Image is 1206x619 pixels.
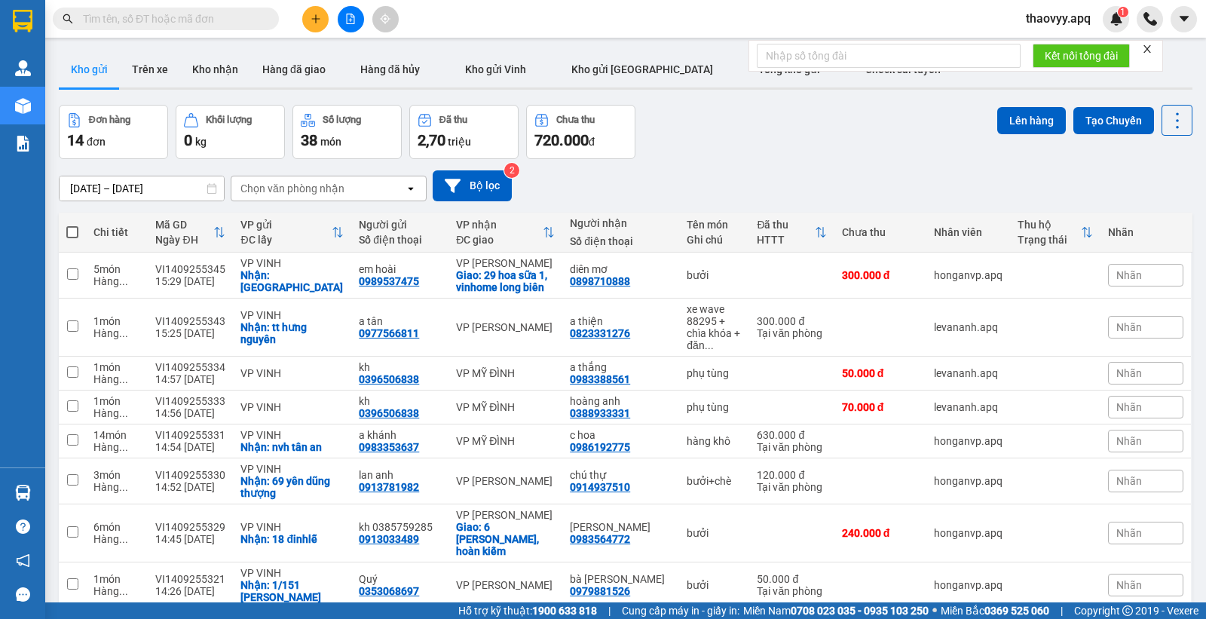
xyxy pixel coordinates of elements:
[456,234,543,246] div: ĐC giao
[448,213,562,253] th: Toggle SortBy
[1171,6,1197,32] button: caret-down
[93,481,140,493] div: Hàng thông thường
[791,605,929,617] strong: 0708 023 035 - 0935 103 250
[757,573,826,585] div: 50.000 đ
[687,527,742,539] div: bưởi
[842,527,919,539] div: 240.000 đ
[93,533,140,545] div: Hàng thông thường
[456,367,555,379] div: VP MỸ ĐÌNH
[83,11,261,27] input: Tìm tên, số ĐT hoặc mã đơn
[757,327,826,339] div: Tại văn phòng
[1122,605,1133,616] span: copyright
[240,367,344,379] div: VP VINH
[570,275,630,287] div: 0898710888
[359,234,441,246] div: Số điện thoại
[148,213,233,253] th: Toggle SortBy
[570,521,672,533] div: quỳnh trang
[405,182,417,195] svg: open
[120,51,180,87] button: Trên xe
[687,579,742,591] div: bưởi
[1143,12,1157,26] img: phone-icon
[1116,527,1142,539] span: Nhãn
[89,115,130,125] div: Đơn hàng
[570,441,630,453] div: 0986192775
[570,327,630,339] div: 0823331276
[743,602,929,619] span: Miền Nam
[570,429,672,441] div: c hoa
[155,315,225,327] div: VI1409255343
[16,519,30,534] span: question-circle
[1120,7,1125,17] span: 1
[155,373,225,385] div: 14:57 [DATE]
[456,321,555,333] div: VP [PERSON_NAME]
[93,395,140,407] div: 1 món
[15,485,31,501] img: warehouse-icon
[465,63,526,75] span: Kho gửi Vinh
[155,573,225,585] div: VI1409255321
[1118,7,1128,17] sup: 1
[240,401,344,413] div: VP VINH
[345,14,356,24] span: file-add
[93,573,140,585] div: 1 món
[59,105,168,159] button: Đơn hàng14đơn
[749,213,834,253] th: Toggle SortBy
[240,309,344,321] div: VP VINH
[757,219,814,231] div: Đã thu
[359,275,419,287] div: 0989537475
[93,263,140,275] div: 5 món
[359,469,441,481] div: lan anh
[195,136,207,148] span: kg
[93,327,140,339] div: Hàng thông thường
[570,407,630,419] div: 0388933331
[155,469,225,481] div: VI1409255330
[292,105,402,159] button: Số lượng38món
[842,269,919,281] div: 300.000 đ
[934,401,1002,413] div: levananh.apq
[302,6,329,32] button: plus
[1116,367,1142,379] span: Nhãn
[240,321,344,345] div: Nhận: tt hưng nguyên
[119,373,128,385] span: ...
[570,361,672,373] div: a thắng
[456,401,555,413] div: VP MỸ ĐÌNH
[1142,44,1152,54] span: close
[359,407,419,419] div: 0396506838
[687,367,742,379] div: phụ tùng
[360,63,420,75] span: Hàng đã hủy
[206,115,252,125] div: Khối lượng
[456,521,555,557] div: Giao: 6 quang trung, hoàn kiếm
[359,533,419,545] div: 0913033489
[1116,269,1142,281] span: Nhãn
[1061,602,1063,619] span: |
[705,339,714,351] span: ...
[570,395,672,407] div: hoàng anh
[359,327,419,339] div: 0977566811
[372,6,399,32] button: aim
[15,60,31,76] img: warehouse-icon
[63,14,73,24] span: search
[456,579,555,591] div: VP [PERSON_NAME]
[757,429,826,441] div: 630.000 đ
[570,217,672,229] div: Người nhận
[997,107,1066,134] button: Lên hàng
[934,579,1002,591] div: honganvp.apq
[570,573,672,585] div: bà hương
[119,533,128,545] span: ...
[155,275,225,287] div: 15:29 [DATE]
[155,429,225,441] div: VI1409255331
[240,441,344,453] div: Nhận: nvh tân an
[1116,435,1142,447] span: Nhãn
[687,234,742,246] div: Ghi chú
[155,407,225,419] div: 14:56 [DATE]
[240,429,344,441] div: VP VINH
[757,469,826,481] div: 120.000 đ
[757,315,826,327] div: 300.000 đ
[250,51,338,87] button: Hàng đã giao
[59,51,120,87] button: Kho gửi
[155,585,225,597] div: 14:26 [DATE]
[240,567,344,579] div: VP VINH
[93,226,140,238] div: Chi tiết
[1018,234,1081,246] div: Trạng thái
[842,401,919,413] div: 70.000 đ
[934,527,1002,539] div: honganvp.apq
